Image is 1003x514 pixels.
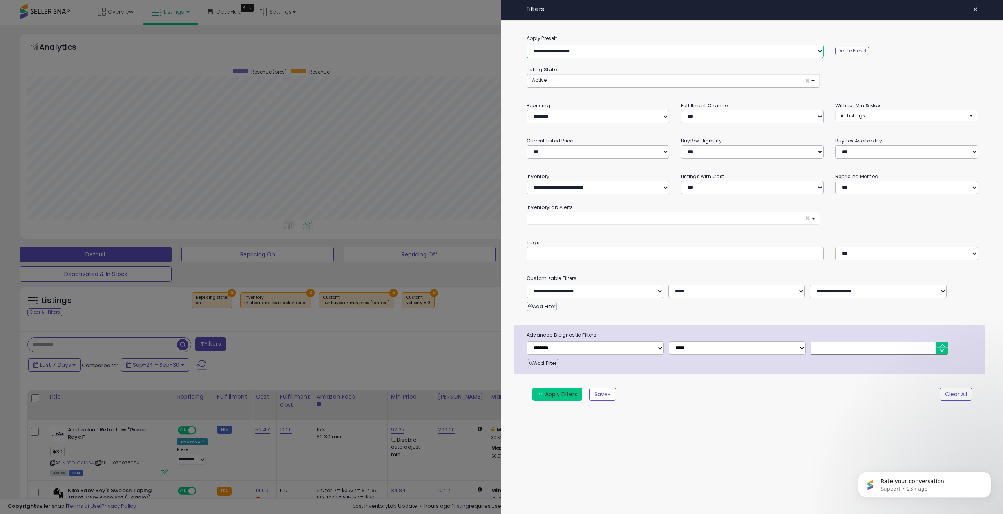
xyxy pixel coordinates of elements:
[835,173,879,180] small: Repricing Method
[527,74,820,87] button: Active ×
[527,302,557,311] button: Add Filter
[527,102,550,109] small: Repricing
[521,238,984,247] small: Tags
[973,4,978,15] span: ×
[681,173,724,180] small: Listings with Cost
[528,359,558,368] button: Add Filter
[521,34,984,43] label: Apply Preset:
[805,214,810,222] span: ×
[970,4,981,15] button: ×
[532,388,582,401] button: Apply Filters
[521,274,984,283] small: Customizable Filters
[805,77,810,85] span: ×
[835,110,978,121] button: All Listings
[527,212,820,225] button: ×
[835,102,880,109] small: Without Min & Max
[846,455,1003,510] iframe: Intercom notifications message
[589,388,616,401] button: Save
[532,77,547,83] span: Active
[681,102,729,109] small: Fulfillment Channel
[835,137,882,144] small: BuyBox Availability
[527,66,557,73] small: Listing State
[527,137,573,144] small: Current Listed Price
[681,137,722,144] small: BuyBox Eligibility
[521,331,985,339] span: Advanced Diagnostic Filters
[527,204,573,211] small: InventoryLab Alerts
[527,173,549,180] small: Inventory
[527,6,978,13] h4: Filters
[840,112,865,119] span: All Listings
[835,47,869,55] button: Delete Preset
[940,388,972,401] button: Clear All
